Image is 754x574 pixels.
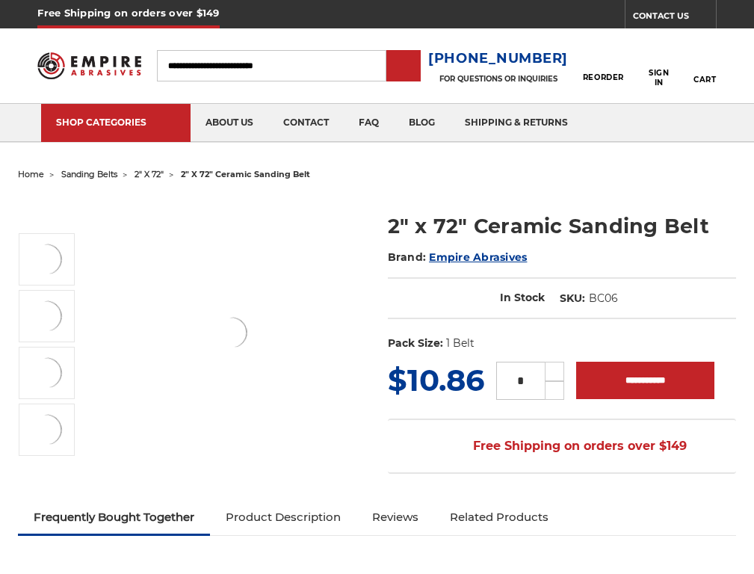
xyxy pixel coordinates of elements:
[389,52,418,81] input: Submit
[583,49,624,81] a: Reorder
[388,212,737,241] h1: 2" x 72" Ceramic Sanding Belt
[18,501,210,534] a: Frequently Bought Together
[450,104,583,142] a: shipping & returns
[500,291,545,304] span: In Stock
[61,169,117,179] a: sanding belts
[437,431,687,461] span: Free Shipping on orders over $149
[693,75,716,84] span: Cart
[56,117,176,128] div: SHOP CATEGORIES
[589,291,618,306] dd: BC06
[428,74,568,84] p: FOR QUESTIONS OR INQUIRIES
[583,72,624,82] span: Reorder
[388,250,427,264] span: Brand:
[693,44,716,87] a: Cart
[41,104,191,142] a: SHOP CATEGORIES
[268,104,344,142] a: contact
[394,104,450,142] a: blog
[181,169,310,179] span: 2" x 72" ceramic sanding belt
[446,336,475,351] dd: 1 Belt
[429,250,527,264] a: Empire Abrasives
[560,291,585,306] dt: SKU:
[388,336,443,351] dt: Pack Size:
[428,48,568,70] a: [PHONE_NUMBER]
[18,169,44,179] a: home
[28,354,65,392] img: 2" x 72" Cer Sanding Belt
[37,46,141,86] img: Empire Abrasives
[191,104,268,142] a: about us
[344,104,394,142] a: faq
[28,411,65,448] img: 2" x 72" - Ceramic Sanding Belt
[213,314,250,351] img: 2" x 72" Ceramic Pipe Sanding Belt
[434,501,564,534] a: Related Products
[388,362,484,398] span: $10.86
[633,7,716,28] a: CONTACT US
[135,169,164,179] a: 2" x 72"
[28,297,65,335] img: 2" x 72" Ceramic Sanding Belt
[643,68,673,87] span: Sign In
[28,241,65,278] img: 2" x 72" Ceramic Pipe Sanding Belt
[356,501,434,534] a: Reviews
[210,501,356,534] a: Product Description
